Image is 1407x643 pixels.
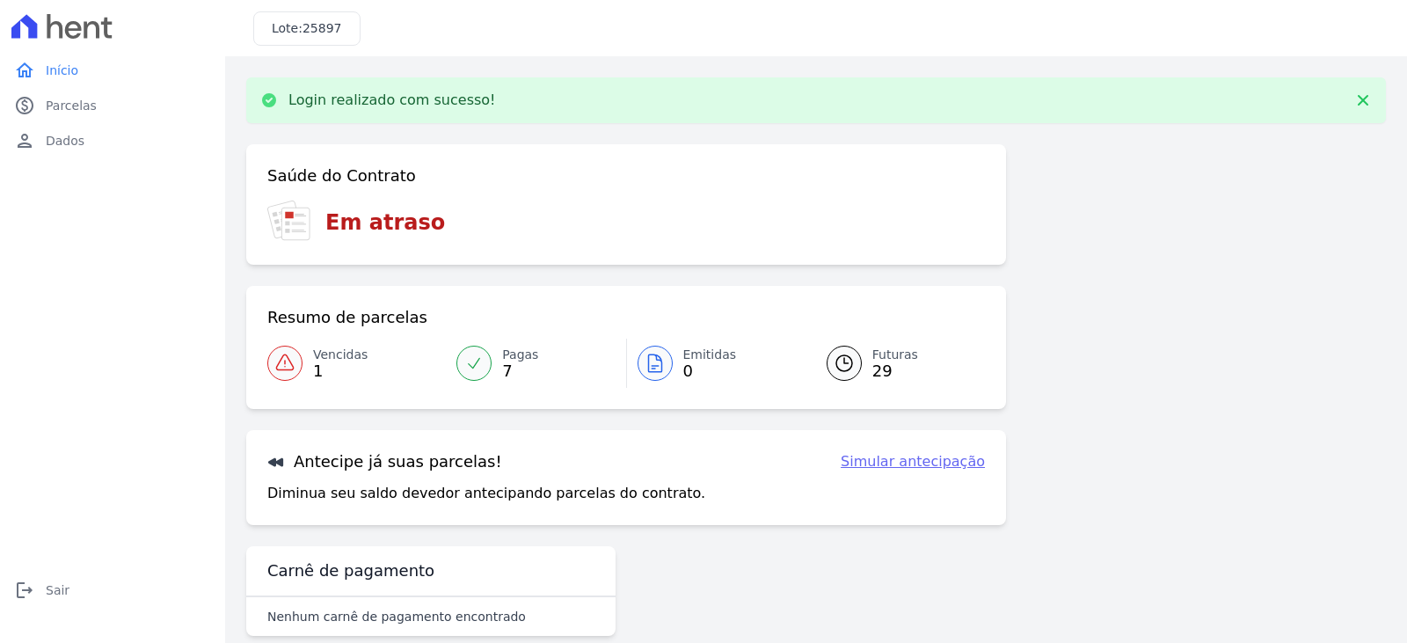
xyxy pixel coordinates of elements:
[683,364,737,378] span: 0
[14,130,35,151] i: person
[267,165,416,186] h3: Saúde do Contrato
[325,207,445,238] h3: Em atraso
[272,19,342,38] h3: Lote:
[502,346,538,364] span: Pagas
[46,62,78,79] span: Início
[841,451,985,472] a: Simular antecipação
[288,91,496,109] p: Login realizado com sucesso!
[7,88,218,123] a: paidParcelas
[267,307,427,328] h3: Resumo de parcelas
[872,346,918,364] span: Futuras
[7,53,218,88] a: homeInício
[267,608,526,625] p: Nenhum carnê de pagamento encontrado
[267,483,705,504] p: Diminua seu saldo devedor antecipando parcelas do contrato.
[627,339,806,388] a: Emitidas 0
[14,580,35,601] i: logout
[872,364,918,378] span: 29
[267,560,434,581] h3: Carnê de pagamento
[683,346,737,364] span: Emitidas
[303,21,342,35] span: 25897
[502,364,538,378] span: 7
[46,97,97,114] span: Parcelas
[46,581,69,599] span: Sair
[313,346,368,364] span: Vencidas
[267,339,446,388] a: Vencidas 1
[7,573,218,608] a: logoutSair
[46,132,84,150] span: Dados
[7,123,218,158] a: personDados
[14,60,35,81] i: home
[267,451,502,472] h3: Antecipe já suas parcelas!
[806,339,985,388] a: Futuras 29
[313,364,368,378] span: 1
[446,339,625,388] a: Pagas 7
[14,95,35,116] i: paid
